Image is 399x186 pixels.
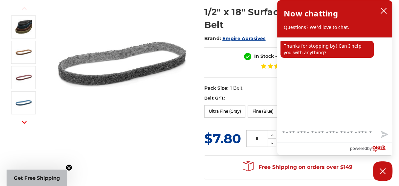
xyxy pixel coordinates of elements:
label: Belt Grit: [204,95,391,102]
span: Get Free Shipping [14,175,60,181]
p: Questions? We'd love to chat. [284,24,386,31]
a: Powered by Olark [350,143,392,155]
span: by [367,144,372,152]
img: 1/2"x18" Coarse Surface Conditioning Belt [15,44,32,60]
button: Send message [376,127,392,142]
button: Next [16,115,32,129]
span: Brand: [204,35,221,41]
dt: Pack Size: [204,85,229,92]
div: Get Free ShippingClose teaser [7,170,67,186]
span: - Over [275,53,290,59]
button: Close teaser [66,164,72,171]
h2: Now chatting [284,7,338,20]
dd: 1 Belt [230,85,242,92]
button: Close Chatbox [373,161,392,181]
img: Surface Conditioning Sanding Belts [15,19,32,35]
div: chat [277,37,392,125]
button: Previous [16,1,32,15]
button: close chatbox [378,6,389,16]
h1: 1/2" x 18" Surface Conditioning Sanding Belt [204,6,391,31]
a: Empire Abrasives [222,35,265,41]
span: powered [350,144,367,152]
span: $7.80 [204,130,241,147]
span: Free Shipping on orders over $149 [243,161,352,174]
img: 1/2"x18" Fine Surface Conditioning Belt [15,95,32,111]
img: 1/2"x18" Medium Surface Conditioning Belt [15,69,32,86]
p: Thanks for stopping by! Can I help you with anything? [280,41,374,58]
span: In Stock [254,53,274,59]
